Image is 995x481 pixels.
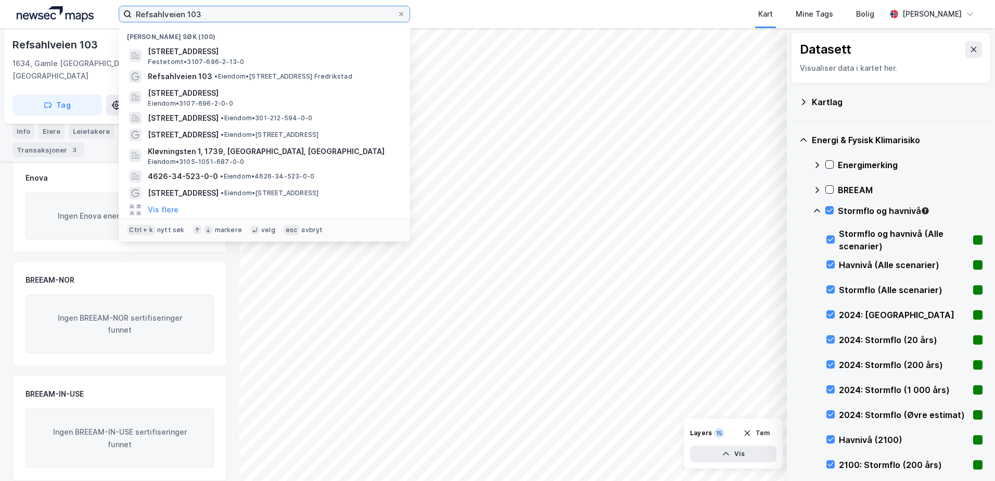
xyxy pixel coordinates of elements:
div: Havnivå (2100) [839,434,969,446]
button: Vis [690,446,776,462]
div: Eiere [39,124,65,138]
span: • [220,172,223,180]
span: Eiendom • 3105-1051-687-0-0 [148,158,244,166]
div: [PERSON_NAME] søk (100) [119,24,410,43]
div: BREEAM [838,184,983,196]
div: Havnivå (Alle scenarier) [839,259,969,271]
span: [STREET_ADDRESS] [148,187,219,199]
div: Ingen BREEAM-IN-USE sertifiseringer funnet [25,409,214,468]
div: [PERSON_NAME] [902,8,962,20]
span: Eiendom • [STREET_ADDRESS] Fredrikstad [214,72,352,81]
span: [STREET_ADDRESS] [148,45,398,58]
span: • [214,72,218,80]
div: BREEAM-NOR [25,274,74,286]
span: Eiendom • 4626-34-523-0-0 [220,172,314,181]
button: Tag [12,95,102,116]
div: nytt søk [157,226,185,234]
div: Energimerking [838,159,983,171]
div: 2100: Stormflo (200 års) [839,459,969,471]
div: 15 [714,428,724,438]
span: Eiendom • 3107-696-2-0-0 [148,99,233,108]
div: Bolig [856,8,874,20]
div: 2024: [GEOGRAPHIC_DATA] [839,309,969,321]
span: • [221,189,224,197]
div: Kontrollprogram for chat [943,431,995,481]
div: BREEAM-IN-USE [25,388,84,400]
span: Kløvningsten 1, 1739, [GEOGRAPHIC_DATA], [GEOGRAPHIC_DATA] [148,145,398,158]
div: Stormflo og havnivå (Alle scenarier) [839,227,969,252]
span: Eiendom • 301-212-594-0-0 [221,114,312,122]
div: Ctrl + k [127,225,155,235]
div: Kartlag [812,96,983,108]
div: Transaksjoner [12,143,84,157]
button: Vis flere [148,204,178,216]
div: Mine Tags [796,8,833,20]
div: Leietakere [69,124,114,138]
div: esc [284,225,300,235]
img: logo.a4113a55bc3d86da70a041830d287a7e.svg [17,6,94,22]
div: Tooltip anchor [921,206,930,216]
div: markere [215,226,242,234]
div: Refsahlveien 103 [12,36,100,53]
span: • [221,131,224,138]
div: Stormflo og havnivå [838,205,983,217]
div: Enova [25,172,48,184]
div: Ingen Enova energiattester funnet [25,193,214,239]
div: Info [12,124,34,138]
div: Datasett [118,124,157,138]
div: Datasett [800,41,851,58]
span: Refsahlveien 103 [148,70,212,83]
span: [STREET_ADDRESS] [148,87,398,99]
button: Tøm [736,425,776,441]
span: Eiendom • [STREET_ADDRESS] [221,189,318,197]
input: Søk på adresse, matrikkel, gårdeiere, leietakere eller personer [132,6,397,22]
div: 2024: Stormflo (200 års) [839,359,969,371]
span: Festetomt • 3107-696-2-13-0 [148,58,244,66]
iframe: Chat Widget [943,431,995,481]
div: 3 [69,145,80,155]
div: Energi & Fysisk Klimarisiko [812,134,983,146]
div: 2024: Stormflo (20 års) [839,334,969,346]
span: [STREET_ADDRESS] [148,129,219,141]
div: Stormflo (Alle scenarier) [839,284,969,296]
span: [STREET_ADDRESS] [148,112,219,124]
div: Kart [758,8,773,20]
span: • [221,114,224,122]
div: 2024: Stormflo (Øvre estimat) [839,409,969,421]
div: Layers [690,429,712,437]
span: Eiendom • [STREET_ADDRESS] [221,131,318,139]
div: avbryt [301,226,323,234]
div: velg [261,226,275,234]
span: 4626-34-523-0-0 [148,170,218,183]
div: 2024: Stormflo (1 000 års) [839,384,969,396]
div: Ingen BREEAM-NOR sertifiseringer funnet [25,295,214,354]
div: Visualiser data i kartet her. [800,62,982,74]
div: 1634, Gamle [GEOGRAPHIC_DATA], [GEOGRAPHIC_DATA] [12,57,148,82]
